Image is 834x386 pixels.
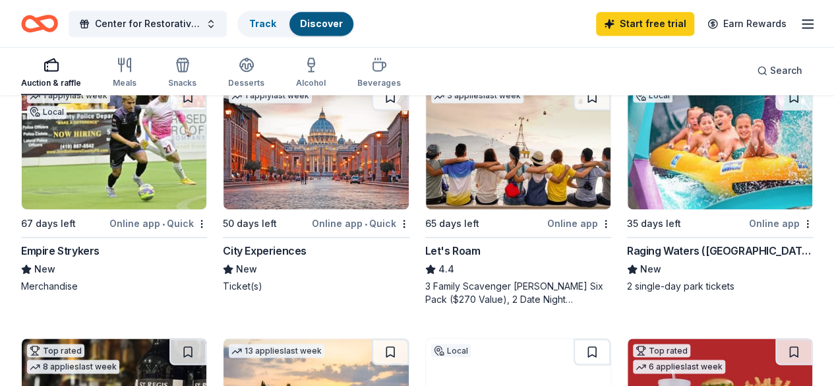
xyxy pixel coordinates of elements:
div: Online app Quick [109,215,207,232]
button: Snacks [168,51,196,95]
div: Top rated [27,344,84,357]
div: 13 applies last week [229,344,324,358]
div: Raging Waters ([GEOGRAPHIC_DATA]) [627,243,813,259]
span: New [34,261,55,277]
button: Desserts [228,51,264,95]
a: Image for Let's Roam3 applieslast week65 days leftOnline appLet's Roam4.43 Family Scavenger [PERS... [425,83,611,306]
div: Snacks [168,78,196,88]
a: Image for City Experiences1 applylast week50 days leftOnline app•QuickCity ExperiencesNewTicket(s) [223,83,409,293]
div: Top rated [633,344,690,357]
a: Start free trial [596,12,694,36]
div: 1 apply last week [229,89,312,103]
span: • [365,218,367,229]
div: Online app [749,215,813,232]
div: Ticket(s) [223,280,409,293]
button: Search [746,57,813,84]
div: 3 Family Scavenger [PERSON_NAME] Six Pack ($270 Value), 2 Date Night Scavenger [PERSON_NAME] Two ... [425,280,611,306]
div: 8 applies last week [27,360,119,373]
span: Search [770,63,802,79]
span: 4.4 [438,261,454,277]
button: Alcohol [296,51,326,95]
div: Online app Quick [312,215,409,232]
div: Empire Strykers [21,243,100,259]
a: Earn Rewards [700,12,794,36]
span: New [640,261,661,277]
img: Image for Let's Roam [426,84,611,209]
div: Beverages [357,78,401,88]
a: Image for Raging Waters (Los Angeles)Local35 days leftOnline appRaging Waters ([GEOGRAPHIC_DATA])... [627,83,813,293]
div: Auction & raffle [21,78,81,88]
img: Image for Empire Strykers [22,84,206,209]
button: Auction & raffle [21,51,81,95]
div: Alcohol [296,78,326,88]
span: • [162,218,165,229]
div: 2 single-day park tickets [627,280,813,293]
div: 50 days left [223,216,277,232]
div: 65 days left [425,216,479,232]
div: Meals [113,78,136,88]
div: Desserts [228,78,264,88]
div: 67 days left [21,216,76,232]
div: Merchandise [21,280,207,293]
a: Track [249,18,276,29]
span: Center for Restorative Justice Works Christmas Event [95,16,200,32]
span: New [236,261,257,277]
img: Image for Raging Waters (Los Angeles) [628,84,812,209]
div: Online app [547,215,611,232]
button: TrackDiscover [237,11,355,37]
div: Local [431,344,471,357]
button: Beverages [357,51,401,95]
div: Let's Roam [425,243,481,259]
div: 35 days left [627,216,681,232]
div: 3 applies last week [431,89,523,103]
button: Center for Restorative Justice Works Christmas Event [69,11,227,37]
a: Discover [300,18,343,29]
div: 6 applies last week [633,360,725,373]
button: Meals [113,51,136,95]
a: Home [21,8,58,39]
img: Image for City Experiences [223,84,408,209]
div: 1 apply last week [27,89,110,103]
div: Local [27,106,67,119]
div: City Experiences [223,243,307,259]
div: Local [633,89,672,102]
a: Image for Empire Strykers1 applylast weekLocal67 days leftOnline app•QuickEmpire StrykersNewMerch... [21,83,207,293]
